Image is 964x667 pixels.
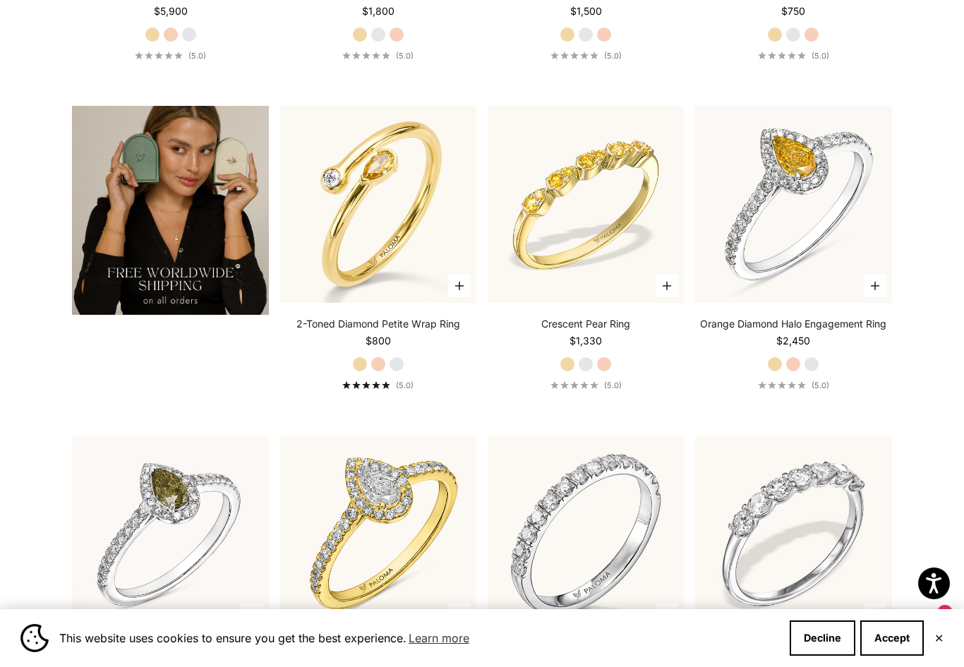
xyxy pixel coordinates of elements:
span: (5.0) [604,51,622,61]
a: Orange Diamond Halo Engagement Ring [700,317,886,331]
a: Learn more [406,627,471,649]
img: #YellowGold [488,106,684,302]
a: 5.0 out of 5.0 stars(5.0) [550,51,622,61]
img: #WhiteGold [72,435,268,632]
a: 5.0 out of 5.0 stars(5.0) [758,380,829,390]
div: 5.0 out of 5.0 stars [758,52,806,59]
sale-price: $800 [366,334,391,348]
a: 5.0 out of 5.0 stars(5.0) [758,51,829,61]
img: #WhiteGold [488,435,684,632]
button: Decline [790,620,855,656]
div: 5.0 out of 5.0 stars [550,381,598,389]
a: #YellowGold #WhiteGold #RoseGold [695,435,891,632]
span: (5.0) [604,380,622,390]
button: Close [934,634,944,642]
a: 2-Toned Diamond Petite Wrap Ring [296,317,460,331]
span: (5.0) [396,51,414,61]
div: 5.0 out of 5.0 stars [135,52,183,59]
img: 3.0mm White Diamond Tennis Ring [695,435,891,632]
a: Crescent Pear Ring [541,317,630,331]
div: 5.0 out of 5.0 stars [758,381,806,389]
sale-price: $5,900 [154,4,188,18]
img: Cookie banner [20,624,49,652]
span: (5.0) [188,51,206,61]
a: 5.0 out of 5.0 stars(5.0) [550,380,622,390]
sale-price: $1,800 [362,4,394,18]
img: #YellowGold [280,106,476,302]
sale-price: $750 [781,4,805,18]
button: Accept [860,620,924,656]
div: 5.0 out of 5.0 stars [342,52,390,59]
a: 5.0 out of 5.0 stars(5.0) [135,51,206,61]
sale-price: $1,500 [570,4,602,18]
span: (5.0) [812,380,829,390]
div: 5.0 out of 5.0 stars [342,381,390,389]
sale-price: $2,450 [776,334,810,348]
a: 5.0 out of 5.0 stars(5.0) [342,380,414,390]
img: #WhiteGold [695,106,891,302]
span: (5.0) [812,51,829,61]
span: (5.0) [396,380,414,390]
img: #YellowGold [280,435,476,632]
sale-price: $1,330 [570,334,602,348]
a: 5.0 out of 5.0 stars(5.0) [342,51,414,61]
div: 5.0 out of 5.0 stars [550,52,598,59]
span: This website uses cookies to ensure you get the best experience. [59,627,778,649]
